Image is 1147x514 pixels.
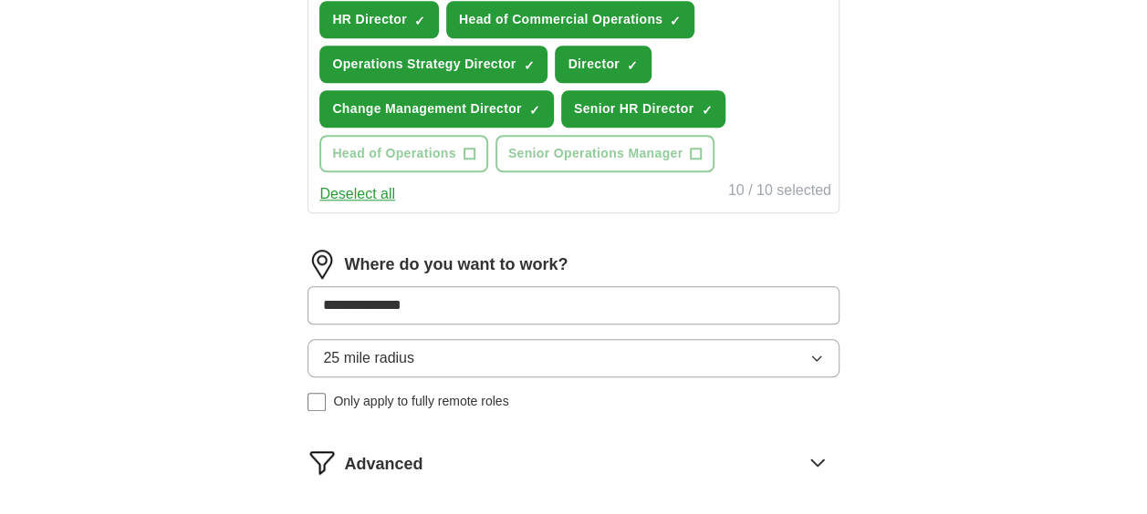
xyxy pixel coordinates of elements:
[308,250,337,279] img: location.png
[319,183,395,205] button: Deselect all
[574,99,694,118] span: Senior HR Director
[627,58,638,73] span: ✓
[319,90,553,128] button: Change Management Director✓
[701,103,712,118] span: ✓
[446,1,694,38] button: Head of Commercial Operations✓
[495,135,715,172] button: Senior Operations Manager
[319,46,547,83] button: Operations Strategy Director✓
[323,347,414,369] span: 25 mile radius
[308,447,337,477] img: filter
[308,339,839,377] button: 25 mile radius
[332,99,521,118] span: Change Management Director
[561,90,726,128] button: Senior HR Director✓
[568,55,619,74] span: Director
[508,144,683,163] span: Senior Operations Manager
[555,46,651,83] button: Director✓
[728,180,831,205] div: 10 / 10 selected
[319,135,487,172] button: Head of Operations
[344,252,568,277] label: Where do you want to work?
[332,10,407,29] span: HR Director
[333,392,508,411] span: Only apply to fully remote roles
[414,14,425,28] span: ✓
[459,10,662,29] span: Head of Commercial Operations
[670,14,681,28] span: ✓
[319,1,439,38] button: HR Director✓
[529,103,540,118] span: ✓
[332,55,516,74] span: Operations Strategy Director
[332,144,455,163] span: Head of Operations
[308,393,326,411] input: Only apply to fully remote roles
[523,58,534,73] span: ✓
[344,452,422,477] span: Advanced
